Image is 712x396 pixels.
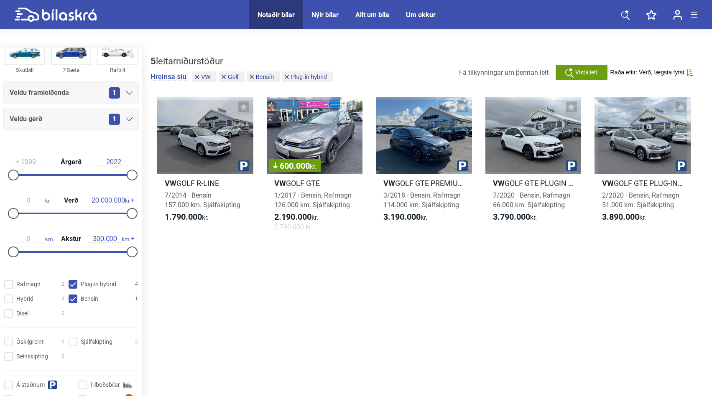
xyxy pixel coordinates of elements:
h2: GOLF GTE PLUG-IN HYBRID [595,178,691,188]
a: VWGOLF GTE PLUGIN HYBRID7/2020 · Bensín, Rafmagn66.000 km. Sjálfskipting3.790.000kr. [485,97,582,239]
div: leitarniðurstöður [151,56,335,67]
span: kr. [383,212,427,222]
a: Allt um bíla [355,11,389,19]
span: Plug-in hybrid [291,74,327,80]
span: 0 [61,309,64,318]
span: 7/2020 · Bensín, Rafmagn 66.000 km. Sjálfskipting [493,191,570,209]
img: parking.png [238,160,249,171]
button: Plug-in hybrid [282,71,333,82]
span: Bensín [81,294,98,303]
span: kr. [12,197,51,204]
span: Árgerð [59,159,84,165]
span: 3/2018 · Bensín, Rafmagn 114.000 km. Sjálfskipting [383,191,461,209]
span: Akstur [59,236,83,242]
span: km. [88,235,130,243]
span: km. [12,235,54,243]
b: 3.790.000 [493,212,530,222]
h2: GOLF GTE PLUGIN HYBRID [485,178,582,188]
span: Tilboðsbílar [90,381,120,389]
button: Bensín [247,71,280,82]
span: Bensín [256,74,274,80]
div: Rafbíll [97,65,138,75]
b: VW [602,179,614,188]
span: 4 [135,280,138,289]
span: Á staðnum [16,381,45,389]
a: VWGOLF GTE PLUG-IN HYBRID2/2020 · Bensín, Rafmagn51.000 km. Sjálfskipting3.890.000kr. [595,97,691,239]
b: 3.890.000 [602,212,639,222]
span: 5 [135,338,138,346]
button: Golf [219,71,245,82]
b: 3.190.000 [383,212,421,222]
span: 0 [61,338,64,346]
span: Vista leit [575,68,597,77]
a: Nýir bílar [311,11,339,19]
span: 2/2020 · Bensín, Rafmagn 51.000 km. Sjálfskipting [602,191,679,209]
span: Veldu framleiðenda [10,87,69,99]
b: VW [165,179,176,188]
span: Óskilgreint [16,338,44,346]
span: 0 [61,352,64,361]
button: Raða eftir: Verð, lægsta fyrst [610,69,693,76]
span: Veldu gerð [10,113,42,125]
span: 3 [61,294,64,303]
span: 600.000 [273,162,316,170]
span: 7/2014 · Bensín 157.000 km. Sjálfskipting [165,191,240,209]
span: Hybrid [16,294,33,303]
span: Verð [62,197,80,204]
h2: GOLF R-LINE [157,178,253,188]
b: 2.190.000 [274,212,311,222]
h2: GOLF GTE [267,178,363,188]
a: VWGOLF R-LINE7/2014 · Bensín157.000 km. Sjálfskipting1.790.000kr. [157,97,253,239]
span: 1 [135,294,138,303]
span: 2.790.000 kr. [274,222,312,232]
button: VW [192,71,217,82]
button: Hreinsa síu [151,73,186,81]
h2: GOLF GTE PREMIUM [376,178,472,188]
span: Dísel [16,309,28,318]
a: Um okkur [406,11,436,19]
span: kr. [165,212,209,222]
b: VW [493,179,505,188]
span: kr. [274,212,318,222]
span: Sjálfskipting [81,338,112,346]
span: Plug-in hybrid [81,280,116,289]
span: 2 [61,280,64,289]
span: kr. [92,197,130,204]
span: Fá tilkynningar um þennan leit [459,69,549,76]
span: Rafmagn [16,280,41,289]
span: Beinskipting [16,352,48,361]
span: 1/2017 · Bensín, Rafmagn 126.000 km. Sjálfskipting [274,191,352,209]
span: Raða eftir: Verð, lægsta fyrst [610,69,684,76]
div: 7 Sæta [51,65,91,75]
b: 5 [151,56,156,66]
b: VW [274,179,286,188]
span: kr. [310,162,316,170]
b: 1.790.000 [165,212,202,222]
span: 1 [109,87,120,99]
a: VWGOLF GTE PREMIUM3/2018 · Bensín, Rafmagn114.000 km. Sjálfskipting3.190.000kr. [376,97,472,239]
span: kr. [602,212,646,222]
div: Skutbíll [5,65,45,75]
img: parking.png [676,160,686,171]
img: user-login.svg [673,10,682,20]
a: 600.000kr.VWGOLF GTE1/2017 · Bensín, Rafmagn126.000 km. Sjálfskipting2.190.000kr.2.790.000 kr. [267,97,363,239]
b: VW [383,179,395,188]
span: Golf [228,74,239,80]
span: kr. [493,212,537,222]
span: VW [201,74,211,80]
img: parking.png [566,160,577,171]
span: 1 [109,114,120,125]
a: Notaðir bílar [258,11,295,19]
img: parking.png [457,160,468,171]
